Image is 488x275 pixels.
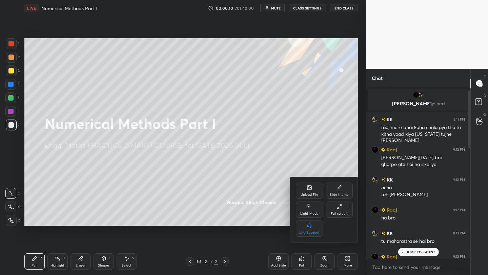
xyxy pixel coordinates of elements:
div: Light Mode [300,212,319,215]
div: Live Support [299,231,320,234]
div: Slide theme [330,193,349,196]
div: Full screen [331,212,348,215]
div: Upload File [301,193,318,196]
div: F [348,205,350,208]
